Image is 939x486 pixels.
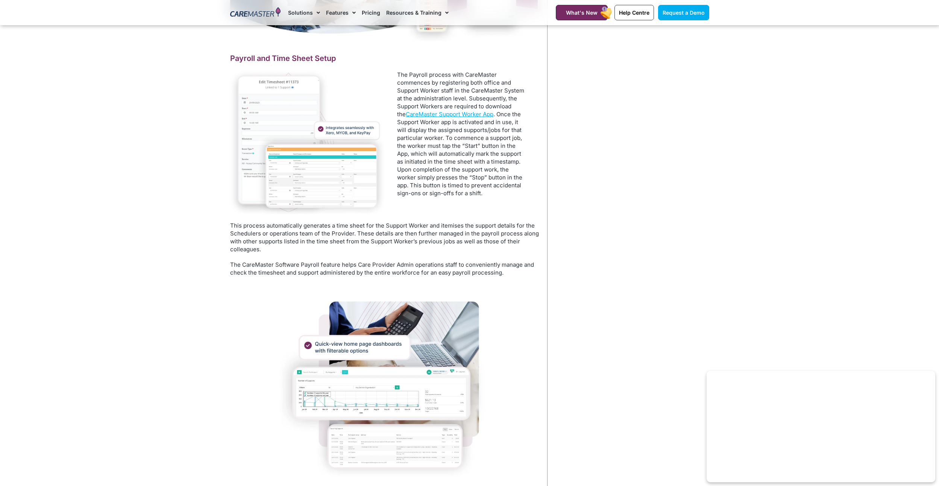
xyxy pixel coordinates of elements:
[230,222,540,253] p: This process automatically generates a time sheet for the Support Worker and itemises the support...
[230,53,540,63] h2: Payroll and Time Sheet Setup
[406,111,493,118] a: CareMaster Support Worker App
[230,7,281,18] img: CareMaster Logo
[397,71,527,197] p: The Payroll process with CareMaster commences by registering both office and Support Worker staff...
[658,5,709,20] a: Request a Demo
[566,9,598,16] span: What's New
[663,9,705,16] span: Request a Demo
[556,5,608,20] a: What's New
[614,5,654,20] a: Help Centre
[230,261,540,276] p: The CareMaster Software Payroll feature helps Care Provider Admin operations staff to convenientl...
[619,9,649,16] span: Help Centre
[707,371,935,482] iframe: Popup CTA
